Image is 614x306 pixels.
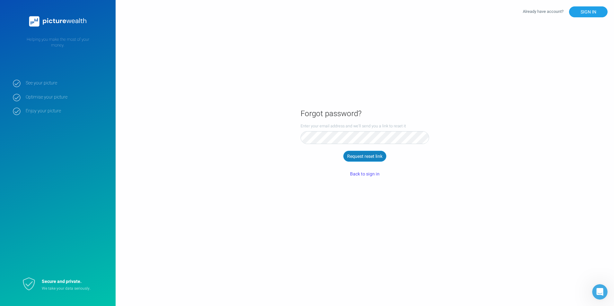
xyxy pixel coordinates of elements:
img: PictureWealth [26,13,90,30]
div: Already have account? [523,6,608,17]
label: Enter your email address and we'll send you a link to reset it [301,123,429,129]
button: Request reset link [343,151,386,162]
iframe: Intercom live chat [592,284,608,300]
p: We take your data seriously. [42,286,100,291]
h1: Forgot password? [301,109,429,119]
button: Back to sign in [346,168,384,179]
button: SIGN IN [569,6,608,17]
strong: See your picture [26,80,106,86]
strong: Enjoy your picture [26,108,106,114]
strong: Optimise your picture [26,94,106,100]
strong: Secure and private. [42,278,82,285]
p: Helping you make the most of your money. [13,37,103,48]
